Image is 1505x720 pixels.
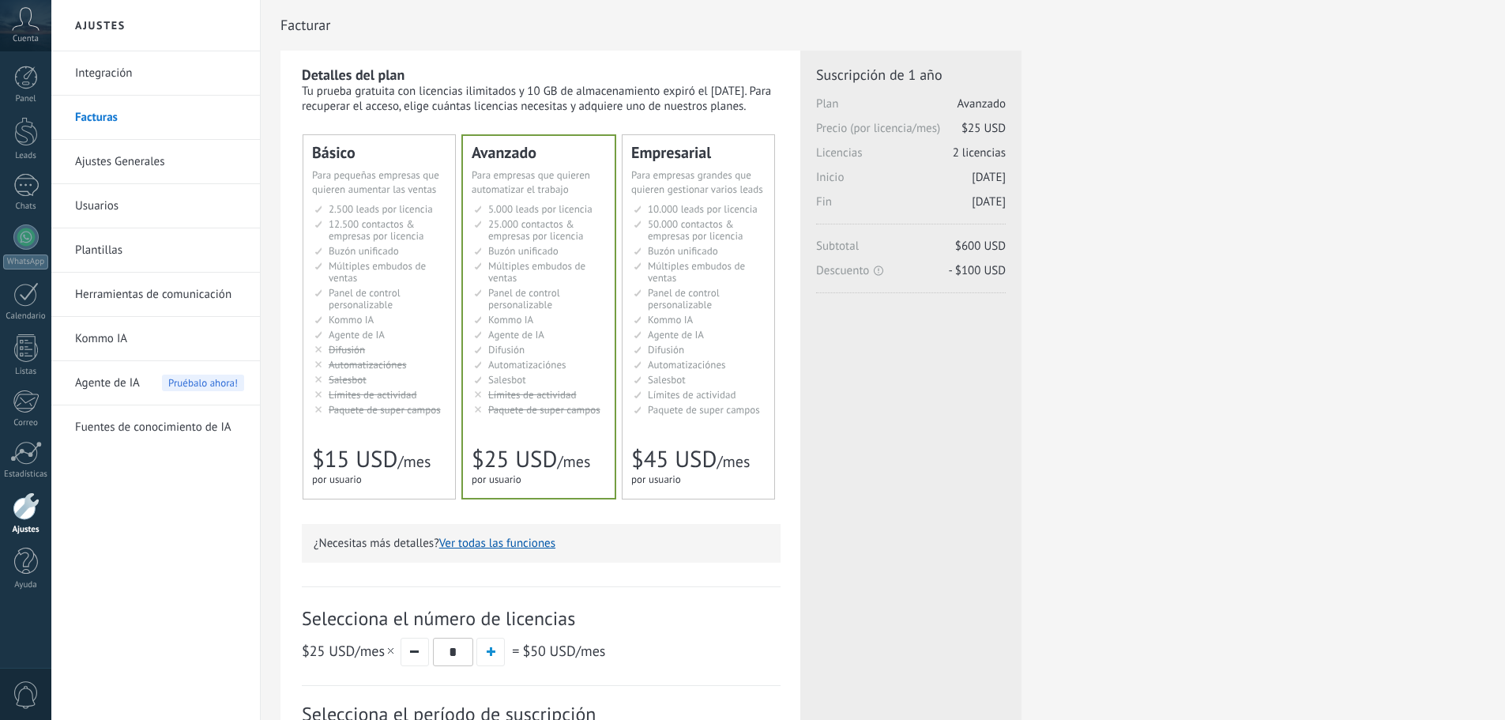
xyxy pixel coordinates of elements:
button: Ver todas las funciones [439,536,555,551]
span: Límites de actividad [648,388,736,401]
span: Kommo IA [488,313,533,326]
span: Plan [816,96,1006,121]
span: 2 licencias [953,145,1006,160]
span: Automatizaciónes [648,358,726,371]
span: Panel de control personalizable [648,286,720,311]
span: Límites de actividad [488,388,577,401]
span: Agente de IA [648,328,704,341]
span: por usuario [631,473,681,486]
span: Fin [816,194,1006,219]
span: Facturar [280,17,330,33]
span: [DATE] [972,194,1006,209]
a: Ajustes Generales [75,140,244,184]
span: Agente de IA [75,361,140,405]
a: Fuentes de conocimiento de IA [75,405,244,450]
li: Agente de IA [51,361,260,405]
a: Kommo IA [75,317,244,361]
span: Límites de actividad [329,388,417,401]
span: Inicio [816,170,1006,194]
a: Agente de IA Pruébalo ahora! [75,361,244,405]
span: $600 USD [955,239,1006,254]
span: Múltiples embudos de ventas [329,259,426,285]
span: Buzón unificado [488,244,559,258]
span: Panel de control personalizable [329,286,401,311]
div: Panel [3,94,49,104]
li: Integración [51,51,260,96]
a: Plantillas [75,228,244,273]
span: Múltiples embudos de ventas [648,259,745,285]
span: Cuenta [13,34,39,44]
span: /mes [557,451,590,472]
span: Salesbot [648,373,686,386]
span: $25 USD [961,121,1006,136]
span: Descuento [816,263,1006,278]
span: 25.000 contactos & empresas por licencia [488,217,583,243]
span: por usuario [312,473,362,486]
li: Herramientas de comunicación [51,273,260,317]
span: Automatizaciónes [488,358,566,371]
span: Buzón unificado [648,244,718,258]
span: /mes [717,451,750,472]
span: Agente de IA [329,328,385,341]
b: Detalles del plan [302,66,404,84]
span: $25 USD [472,444,557,474]
span: /mes [397,451,431,472]
span: Salesbot [488,373,526,386]
span: Suscripción de 1 año [816,66,1006,84]
span: Para empresas que quieren automatizar el trabajo [472,168,590,196]
span: Kommo IA [329,313,374,326]
div: Básico [312,145,446,160]
span: $15 USD [312,444,397,474]
span: Difusión [329,343,365,356]
span: Múltiples embudos de ventas [488,259,585,285]
div: Ajustes [3,525,49,535]
li: Facturas [51,96,260,140]
span: 10.000 leads por licencia [648,202,758,216]
li: Kommo IA [51,317,260,361]
span: Pruébalo ahora! [162,375,244,391]
span: Para pequeñas empresas que quieren aumentar las ventas [312,168,439,196]
span: Automatizaciónes [329,358,407,371]
span: Agente de IA [488,328,544,341]
a: Herramientas de comunicación [75,273,244,317]
div: Chats [3,202,49,212]
span: Buzón unificado [329,244,399,258]
a: Integración [75,51,244,96]
span: /mes [522,642,605,660]
div: Empresarial [631,145,766,160]
span: por usuario [472,473,521,486]
span: Para empresas grandes que quieren gestionar varios leads [631,168,763,196]
span: Licencias [816,145,1006,170]
a: Usuarios [75,184,244,228]
span: Paquete de super campos [488,403,600,417]
span: $45 USD [631,444,717,474]
span: Paquete de super campos [329,403,441,417]
span: Selecciona el número de licencias [302,606,781,631]
div: Ayuda [3,580,49,590]
li: Ajustes Generales [51,140,260,184]
span: $50 USD [522,642,575,660]
li: Plantillas [51,228,260,273]
span: Subtotal [816,239,1006,263]
span: Salesbot [329,373,367,386]
div: Correo [3,418,49,428]
span: Avanzado [958,96,1006,111]
span: Precio (por licencia/mes) [816,121,1006,145]
span: [DATE] [972,170,1006,185]
span: 5.000 leads por licencia [488,202,593,216]
li: Usuarios [51,184,260,228]
div: Avanzado [472,145,606,160]
span: 2.500 leads por licencia [329,202,433,216]
div: Estadísticas [3,469,49,480]
div: Calendario [3,311,49,322]
span: Difusión [648,343,684,356]
div: Tu prueba gratuita con licencias ilimitados y 10 GB de almacenamiento expiró el [DATE]. Para recu... [302,84,781,114]
span: 12.500 contactos & empresas por licencia [329,217,423,243]
div: WhatsApp [3,254,48,270]
span: Kommo IA [648,313,693,326]
span: /mes [302,642,397,660]
span: Paquete de super campos [648,403,760,417]
span: Panel de control personalizable [488,286,560,311]
div: Listas [3,367,49,377]
div: Leads [3,151,49,161]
